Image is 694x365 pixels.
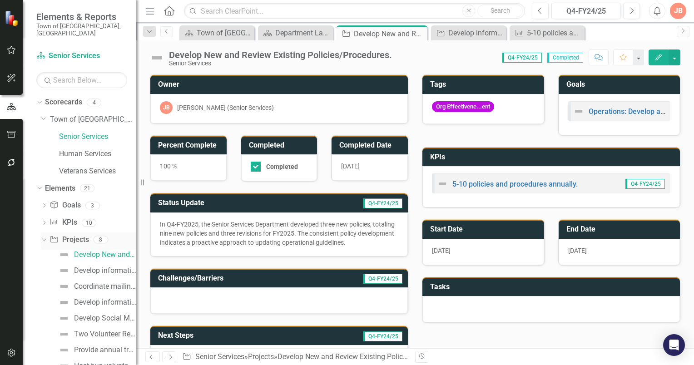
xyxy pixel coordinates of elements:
[59,297,69,308] img: Not Defined
[169,60,392,67] div: Senior Services
[158,80,403,89] h3: Owner
[430,225,540,233] h3: Start Date
[448,27,504,39] div: Develop informational welcome letter to residents age [DEMOGRAPHIC_DATA]+ who are not enrolled in...
[56,295,136,310] a: Develop informational welcome letter to residents turning age [DEMOGRAPHIC_DATA].
[568,247,587,254] span: [DATE]
[670,3,686,19] button: JB
[502,53,542,63] span: Q4-FY24/25
[74,330,136,338] div: Two Volunteer Recruitment appeals annually.
[59,265,69,276] img: Not Defined
[566,80,676,89] h3: Goals
[45,183,75,194] a: Elements
[59,313,69,324] img: Not Defined
[56,247,136,262] a: Develop New and Review Existing Policies/Procedures.
[363,331,402,341] span: Q4-FY24/25
[278,352,453,361] div: Develop New and Review Existing Policies/Procedures.
[158,331,273,340] h3: Next Steps
[56,311,136,326] a: Develop Social Media communication.
[260,27,331,39] a: Department Landing Page
[74,282,136,291] div: Coordinate mailing distribution.
[663,334,685,356] div: Open Intercom Messenger
[555,6,618,17] div: Q4-FY24/25
[36,11,127,22] span: Elements & Reports
[354,28,425,39] div: Develop New and Review Existing Policies/Procedures.
[82,219,96,227] div: 10
[249,141,313,149] h3: Completed
[56,263,136,278] a: Develop informational welcome letter to residents age [DEMOGRAPHIC_DATA]+ who are not enrolled in...
[547,53,583,63] span: Completed
[169,50,392,60] div: Develop New and Review Existing Policies/Procedures.
[512,27,582,39] a: 5-10 policies and procedures annually.
[551,3,621,19] button: Q4-FY24/25
[50,235,89,245] a: Projects
[5,10,20,26] img: ClearPoint Strategy
[432,101,494,113] span: Org Effectivene...ent
[36,51,127,61] a: Senior Services
[59,329,69,340] img: Not Defined
[50,200,80,211] a: Goals
[74,266,136,275] div: Develop informational welcome letter to residents age [DEMOGRAPHIC_DATA]+ who are not enrolled in...
[56,327,136,341] a: Two Volunteer Recruitment appeals annually.
[59,345,69,355] img: Not Defined
[59,132,136,142] a: Senior Services
[36,72,127,88] input: Search Below...
[182,352,408,362] div: » »
[184,3,525,19] input: Search ClearPoint...
[94,236,108,244] div: 8
[527,27,582,39] div: 5-10 policies and procedures annually.
[182,27,252,39] a: Town of [GEOGRAPHIC_DATA] Page
[339,141,403,149] h3: Completed Date
[59,166,136,177] a: Veterans Services
[437,178,448,189] img: Not Defined
[56,279,136,294] a: Coordinate mailing distribution.
[158,141,222,149] h3: Percent Complete
[87,99,101,106] div: 4
[74,298,136,306] div: Develop informational welcome letter to residents turning age [DEMOGRAPHIC_DATA].
[50,217,77,228] a: KPIs
[80,184,94,192] div: 21
[59,149,136,159] a: Human Services
[477,5,523,17] button: Search
[36,22,127,37] small: Town of [GEOGRAPHIC_DATA], [GEOGRAPHIC_DATA]
[433,27,504,39] a: Develop informational welcome letter to residents age [DEMOGRAPHIC_DATA]+ who are not enrolled in...
[491,7,510,14] span: Search
[150,154,227,181] div: 100 %
[177,103,274,112] div: [PERSON_NAME] (Senior Services)
[158,199,289,207] h3: Status Update
[74,346,136,354] div: Provide annual training for volunteers.
[74,314,136,322] div: Develop Social Media communication.
[573,106,584,117] img: Not Defined
[195,352,244,361] a: Senior Services
[363,274,402,284] span: Q4-FY24/25
[430,283,675,291] h3: Tasks
[85,202,100,209] div: 3
[197,27,252,39] div: Town of [GEOGRAPHIC_DATA] Page
[452,180,578,188] a: 5-10 policies and procedures annually.
[341,163,360,170] span: [DATE]
[59,281,69,292] img: Not Defined
[275,27,331,39] div: Department Landing Page
[74,251,136,259] div: Develop New and Review Existing Policies/Procedures.
[430,80,540,89] h3: Tags
[59,249,69,260] img: Not Defined
[150,50,164,65] img: Not Defined
[432,247,451,254] span: [DATE]
[625,179,665,189] span: Q4-FY24/25
[158,274,310,282] h3: Challenges/Barriers
[50,114,136,125] a: Town of [GEOGRAPHIC_DATA]
[430,153,675,161] h3: KPIs
[566,225,676,233] h3: End Date
[45,97,82,108] a: Scorecards
[248,352,274,361] a: Projects
[160,220,398,247] p: In Q4-FY2025, the Senior Services Department developed three new policies, totaling nine new poli...
[160,101,173,114] div: JB
[56,343,136,357] a: Provide annual training for volunteers.
[363,198,402,208] span: Q4-FY24/25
